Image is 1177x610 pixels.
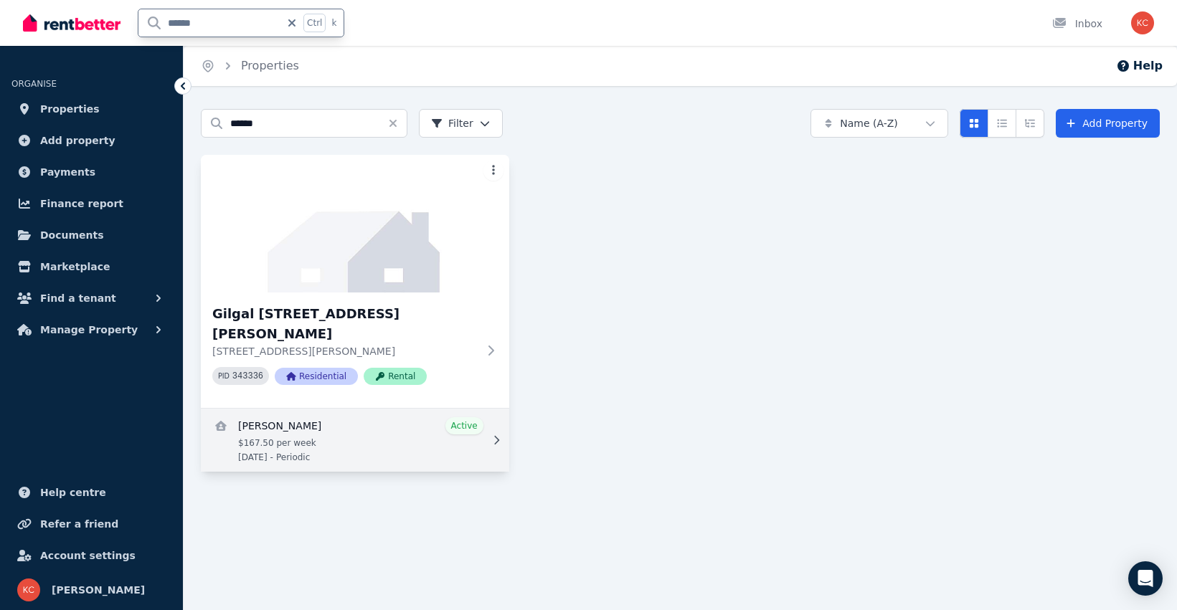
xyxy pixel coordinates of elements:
button: Manage Property [11,315,171,344]
span: Find a tenant [40,290,116,307]
a: Properties [11,95,171,123]
button: Card view [960,109,988,138]
span: Properties [40,100,100,118]
img: Krystal Carew [1131,11,1154,34]
a: Documents [11,221,171,249]
span: ORGANISE [11,79,57,89]
a: Properties [241,59,299,72]
button: More options [483,161,504,181]
span: Manage Property [40,321,138,338]
img: Gilgal Lot 33/1 Sharpe Drive, Mount Burges [201,155,509,292]
button: Clear search [387,109,407,138]
span: k [331,17,336,29]
nav: Breadcrumb [184,46,316,86]
span: Residential [275,368,358,385]
div: Inbox [1052,16,1102,31]
span: Filter [431,116,473,130]
a: Help centre [11,478,171,507]
span: Add property [40,132,115,149]
div: View options [960,109,1044,138]
a: Add property [11,126,171,155]
div: Open Intercom Messenger [1128,561,1163,596]
span: Marketplace [40,258,110,275]
button: Expanded list view [1016,109,1044,138]
button: Find a tenant [11,284,171,313]
span: Help centre [40,484,106,501]
a: Gilgal Lot 33/1 Sharpe Drive, Mount BurgesGilgal [STREET_ADDRESS][PERSON_NAME][STREET_ADDRESS][PE... [201,155,509,408]
a: View details for Braylen Indich [201,409,509,472]
a: Finance report [11,189,171,218]
a: Marketplace [11,252,171,281]
a: Payments [11,158,171,186]
span: Payments [40,163,95,181]
span: [PERSON_NAME] [52,581,145,599]
span: Ctrl [303,14,326,32]
a: Account settings [11,541,171,570]
button: Filter [419,109,503,138]
button: Compact list view [988,109,1016,138]
button: Help [1116,57,1163,75]
img: RentBetter [23,12,120,34]
small: PID [218,372,230,380]
span: Finance report [40,195,123,212]
a: Refer a friend [11,510,171,538]
span: Refer a friend [40,515,118,533]
button: Name (A-Z) [810,109,948,138]
span: Documents [40,227,104,244]
p: [STREET_ADDRESS][PERSON_NAME] [212,344,478,358]
img: Krystal Carew [17,578,40,601]
h3: Gilgal [STREET_ADDRESS][PERSON_NAME] [212,304,478,344]
span: Name (A-Z) [840,116,898,130]
span: Account settings [40,547,136,564]
a: Add Property [1056,109,1160,138]
span: Rental [364,368,427,385]
code: 343336 [232,371,263,381]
